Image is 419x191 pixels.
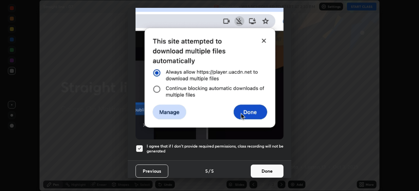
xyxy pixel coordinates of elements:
h5: I agree that if I don't provide required permissions, class recording will not be generated [147,144,283,154]
h4: / [209,167,210,174]
button: Done [251,165,283,178]
button: Previous [136,165,168,178]
h4: 5 [211,167,214,174]
h4: 5 [205,167,208,174]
